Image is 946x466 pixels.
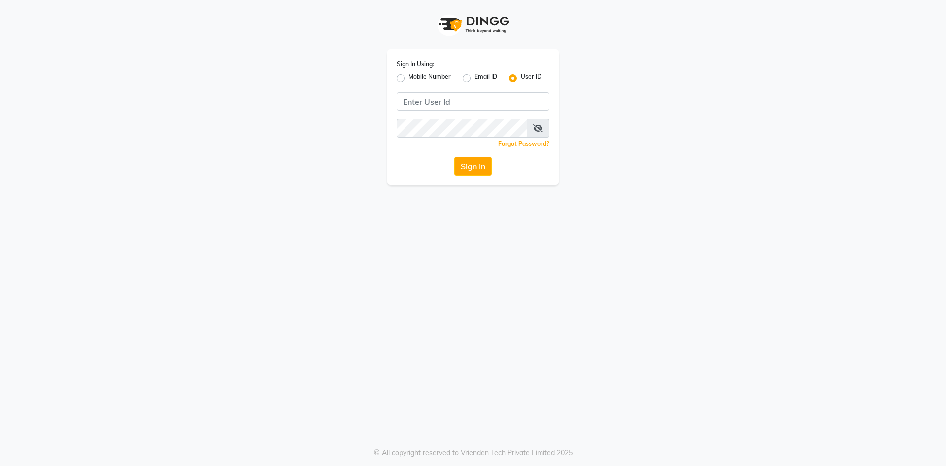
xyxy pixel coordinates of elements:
img: logo1.svg [434,10,512,39]
input: Username [397,92,549,111]
button: Sign In [454,157,492,176]
a: Forgot Password? [498,140,549,147]
label: Sign In Using: [397,60,434,69]
input: Username [397,119,527,138]
label: Mobile Number [408,72,451,84]
label: User ID [521,72,541,84]
label: Email ID [474,72,497,84]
